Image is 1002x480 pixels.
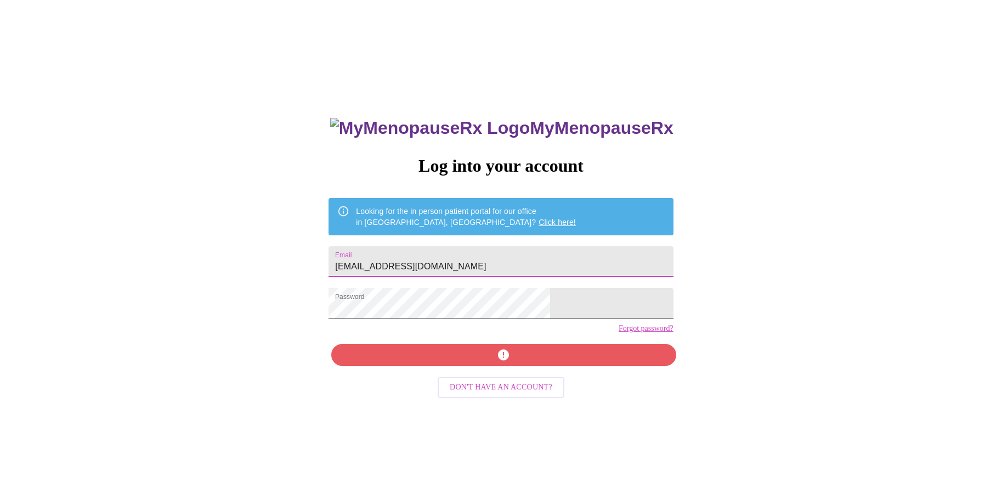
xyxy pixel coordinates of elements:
[330,118,530,138] img: MyMenopauseRx Logo
[356,201,576,232] div: Looking for the in person patient portal for our office in [GEOGRAPHIC_DATA], [GEOGRAPHIC_DATA]?
[435,382,567,391] a: Don't have an account?
[619,324,673,333] a: Forgot password?
[450,381,552,394] span: Don't have an account?
[329,156,673,176] h3: Log into your account
[330,118,673,138] h3: MyMenopauseRx
[438,377,564,398] button: Don't have an account?
[539,218,576,227] a: Click here!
